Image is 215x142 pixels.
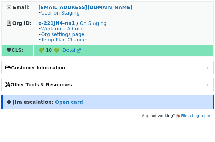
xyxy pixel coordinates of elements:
footer: App not working? 🪳 [1,113,214,120]
strong: Email: [13,4,30,10]
a: [EMAIL_ADDRESS][DOMAIN_NAME] [38,4,132,10]
strong: Jira escalation: [13,99,54,105]
span: • • • [38,26,88,42]
a: User on Staging [41,10,80,16]
td: 💚 10 💚 - [34,45,213,56]
a: Workforce Admin [41,26,82,31]
span: • [38,10,80,16]
h2: Customer Information [2,61,213,74]
a: o-221JN4-na1 [38,20,75,26]
a: Org settings page [41,31,84,37]
h2: Other Tools & Resources [2,78,213,91]
a: Open card [55,99,83,105]
strong: / [76,20,78,26]
strong: CLS: [7,47,23,53]
a: Temp Plan Changes [41,37,88,42]
a: On Staging [80,20,107,26]
a: Detail [62,47,80,53]
strong: Org ID: [12,20,32,26]
a: File a bug report! [181,114,214,118]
